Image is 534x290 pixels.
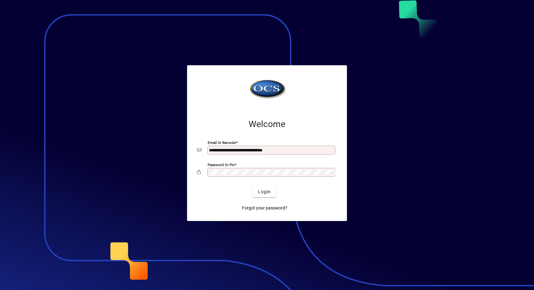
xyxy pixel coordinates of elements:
[208,140,236,145] mat-label: Email or Barcode
[208,163,235,167] mat-label: Password or Pin
[240,202,290,214] a: Forgot your password?
[242,205,287,211] span: Forgot your password?
[197,119,337,130] h2: Welcome
[253,186,276,197] button: Login
[258,189,271,195] span: Login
